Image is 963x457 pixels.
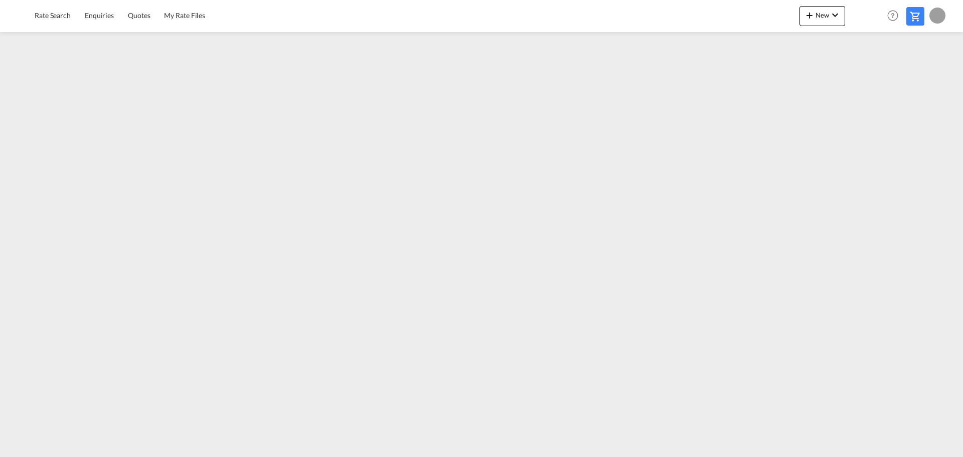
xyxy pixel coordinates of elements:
div: Help [884,7,906,25]
md-icon: icon-chevron-down [829,9,841,21]
span: New [804,11,841,19]
span: Rate Search [35,11,71,20]
span: Quotes [128,11,150,20]
span: Help [884,7,901,24]
span: My Rate Files [164,11,205,20]
md-icon: icon-plus 400-fg [804,9,816,21]
button: icon-plus 400-fgNewicon-chevron-down [799,6,845,26]
span: Enquiries [85,11,114,20]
